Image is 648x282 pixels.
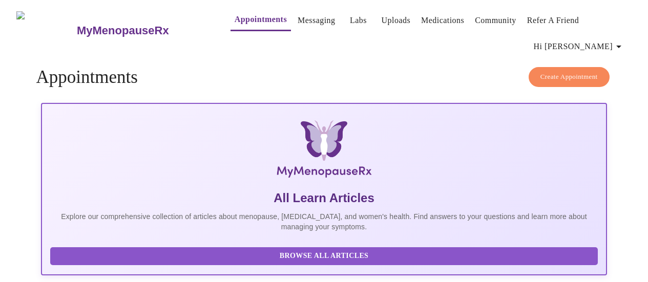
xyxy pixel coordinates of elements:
[231,9,291,31] button: Appointments
[294,10,339,31] button: Messaging
[417,10,468,31] button: Medications
[527,13,579,28] a: Refer a Friend
[50,190,597,206] h5: All Learn Articles
[60,250,587,263] span: Browse All Articles
[298,13,335,28] a: Messaging
[421,13,464,28] a: Medications
[534,39,625,54] span: Hi [PERSON_NAME]
[235,12,287,27] a: Appointments
[36,67,612,88] h4: Appointments
[475,13,516,28] a: Community
[50,251,600,259] a: Browse All Articles
[529,67,610,87] button: Create Appointment
[50,247,597,265] button: Browse All Articles
[523,10,583,31] button: Refer a Friend
[382,13,411,28] a: Uploads
[471,10,520,31] button: Community
[77,24,169,37] h3: MyMenopauseRx
[342,10,375,31] button: Labs
[540,71,598,83] span: Create Appointment
[135,120,512,182] img: MyMenopauseRx Logo
[75,13,210,49] a: MyMenopauseRx
[350,13,367,28] a: Labs
[378,10,415,31] button: Uploads
[50,211,597,232] p: Explore our comprehensive collection of articles about menopause, [MEDICAL_DATA], and women's hea...
[530,36,629,57] button: Hi [PERSON_NAME]
[16,11,75,50] img: MyMenopauseRx Logo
